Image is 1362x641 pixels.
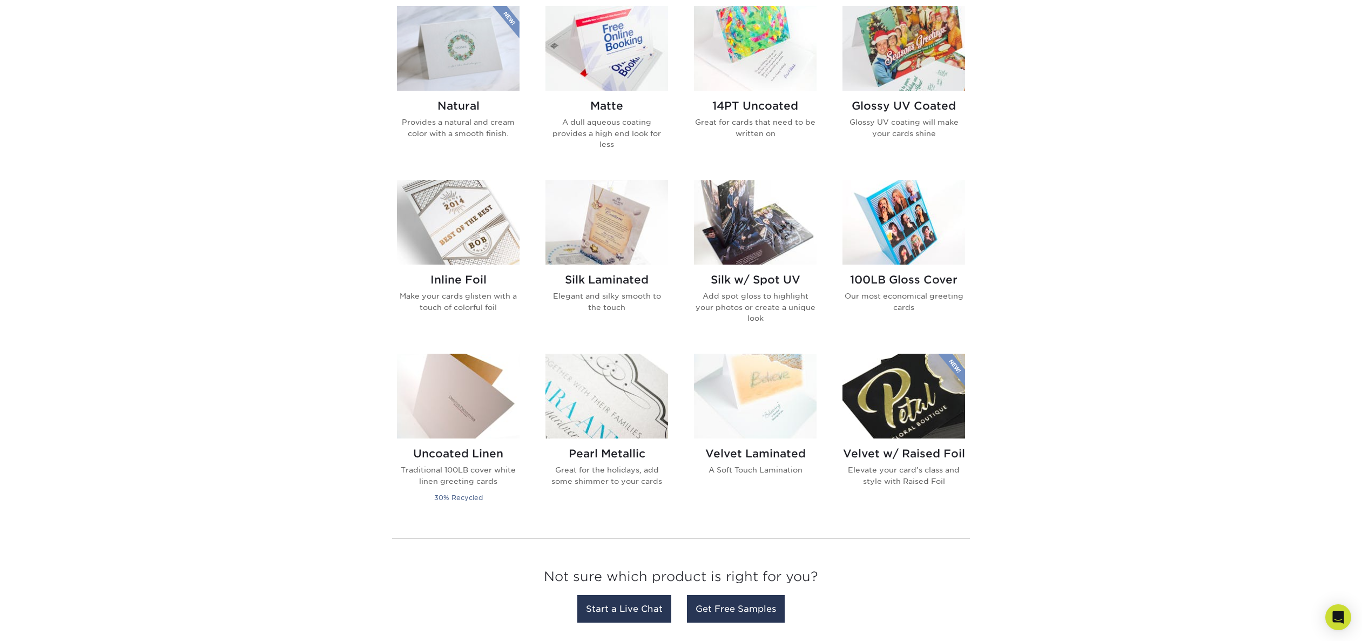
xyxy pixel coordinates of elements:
[694,99,817,112] h2: 14PT Uncoated
[545,99,668,112] h2: Matte
[397,273,520,286] h2: Inline Foil
[397,464,520,487] p: Traditional 100LB cover white linen greeting cards
[842,354,965,438] img: Velvet w/ Raised Foil Greeting Cards
[545,6,668,91] img: Matte Greeting Cards
[545,273,668,286] h2: Silk Laminated
[545,180,668,341] a: Silk Laminated Greeting Cards Silk Laminated Elegant and silky smooth to the touch
[397,180,520,265] img: Inline Foil Greeting Cards
[397,6,520,91] img: Natural Greeting Cards
[842,180,965,265] img: 100LB Gloss Cover Greeting Cards
[397,291,520,313] p: Make your cards glisten with a touch of colorful foil
[397,354,520,517] a: Uncoated Linen Greeting Cards Uncoated Linen Traditional 100LB cover white linen greeting cards 3...
[545,464,668,487] p: Great for the holidays, add some shimmer to your cards
[842,464,965,487] p: Elevate your card’s class and style with Raised Foil
[842,6,965,167] a: Glossy UV Coated Greeting Cards Glossy UV Coated Glossy UV coating will make your cards shine
[545,354,668,517] a: Pearl Metallic Greeting Cards Pearl Metallic Great for the holidays, add some shimmer to your cards
[842,291,965,313] p: Our most economical greeting cards
[545,447,668,460] h2: Pearl Metallic
[694,273,817,286] h2: Silk w/ Spot UV
[545,354,668,438] img: Pearl Metallic Greeting Cards
[397,354,520,438] img: Uncoated Linen Greeting Cards
[397,447,520,460] h2: Uncoated Linen
[694,291,817,323] p: Add spot gloss to highlight your photos or create a unique look
[392,561,970,598] h3: Not sure which product is right for you?
[397,99,520,112] h2: Natural
[694,6,817,91] img: 14PT Uncoated Greeting Cards
[694,117,817,139] p: Great for cards that need to be written on
[842,447,965,460] h2: Velvet w/ Raised Foil
[694,447,817,460] h2: Velvet Laminated
[694,354,817,438] img: Velvet Laminated Greeting Cards
[938,354,965,386] img: New Product
[545,117,668,150] p: A dull aqueous coating provides a high end look for less
[545,291,668,313] p: Elegant and silky smooth to the touch
[842,180,965,341] a: 100LB Gloss Cover Greeting Cards 100LB Gloss Cover Our most economical greeting cards
[842,6,965,91] img: Glossy UV Coated Greeting Cards
[577,595,671,623] a: Start a Live Chat
[397,6,520,167] a: Natural Greeting Cards Natural Provides a natural and cream color with a smooth finish.
[842,273,965,286] h2: 100LB Gloss Cover
[694,180,817,265] img: Silk w/ Spot UV Greeting Cards
[842,99,965,112] h2: Glossy UV Coated
[1325,604,1351,630] div: Open Intercom Messenger
[694,464,817,475] p: A Soft Touch Lamination
[687,595,785,623] a: Get Free Samples
[842,117,965,139] p: Glossy UV coating will make your cards shine
[545,180,668,265] img: Silk Laminated Greeting Cards
[397,180,520,341] a: Inline Foil Greeting Cards Inline Foil Make your cards glisten with a touch of colorful foil
[694,180,817,341] a: Silk w/ Spot UV Greeting Cards Silk w/ Spot UV Add spot gloss to highlight your photos or create ...
[842,354,965,517] a: Velvet w/ Raised Foil Greeting Cards Velvet w/ Raised Foil Elevate your card’s class and style wi...
[545,6,668,167] a: Matte Greeting Cards Matte A dull aqueous coating provides a high end look for less
[694,6,817,167] a: 14PT Uncoated Greeting Cards 14PT Uncoated Great for cards that need to be written on
[493,6,520,38] img: New Product
[397,117,520,139] p: Provides a natural and cream color with a smooth finish.
[694,354,817,517] a: Velvet Laminated Greeting Cards Velvet Laminated A Soft Touch Lamination
[434,494,483,502] small: 30% Recycled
